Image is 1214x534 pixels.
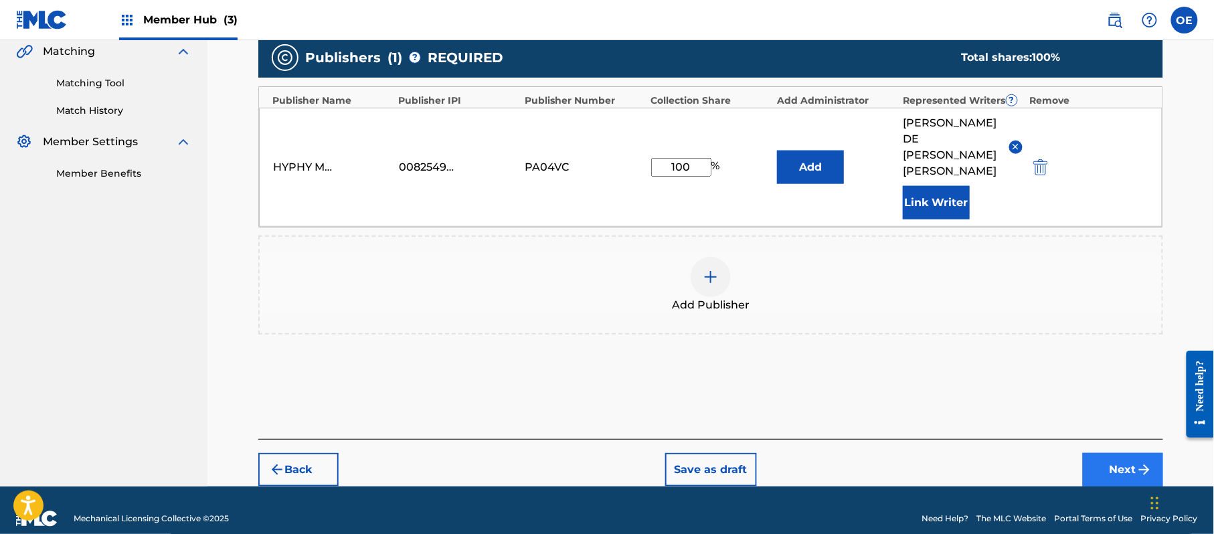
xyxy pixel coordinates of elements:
[1177,341,1214,448] iframe: Resource Center
[56,167,191,181] a: Member Benefits
[1107,12,1123,28] img: search
[258,453,339,486] button: Back
[16,43,33,60] img: Matching
[224,13,238,26] span: (3)
[1102,7,1128,33] a: Public Search
[56,104,191,118] a: Match History
[1171,7,1198,33] div: User Menu
[1136,7,1163,33] div: Help
[277,50,293,66] img: publishers
[1033,159,1048,175] img: 12a2ab48e56ec057fbd8.svg
[777,151,844,184] button: Add
[269,462,285,478] img: 7ee5dd4eb1f8a8e3ef2f.svg
[74,513,229,525] span: Mechanical Licensing Collective © 2025
[1151,483,1159,523] div: Drag
[922,513,969,525] a: Need Help?
[525,94,644,108] div: Publisher Number
[1141,513,1198,525] a: Privacy Policy
[272,94,392,108] div: Publisher Name
[175,43,191,60] img: expand
[1136,462,1152,478] img: f7272a7cc735f4ea7f67.svg
[1011,142,1021,152] img: remove-from-list-button
[961,50,1136,66] div: Total shares:
[1142,12,1158,28] img: help
[143,12,238,27] span: Member Hub
[1083,453,1163,486] button: Next
[1055,513,1133,525] a: Portal Terms of Use
[903,186,970,219] button: Link Writer
[305,48,381,68] span: Publishers
[1147,470,1214,534] iframe: Chat Widget
[672,297,750,313] span: Add Publisher
[1029,94,1149,108] div: Remove
[119,12,135,28] img: Top Rightsholders
[428,48,503,68] span: REQUIRED
[56,76,191,90] a: Matching Tool
[410,52,420,63] span: ?
[903,115,999,179] span: [PERSON_NAME] DE [PERSON_NAME] [PERSON_NAME]
[703,269,719,285] img: add
[903,94,1023,108] div: Represented Writers
[43,134,138,150] span: Member Settings
[651,94,771,108] div: Collection Share
[711,158,723,177] span: %
[977,513,1047,525] a: The MLC Website
[777,94,897,108] div: Add Administrator
[387,48,402,68] span: ( 1 )
[43,43,95,60] span: Matching
[16,10,68,29] img: MLC Logo
[1007,95,1017,106] span: ?
[16,511,58,527] img: logo
[175,134,191,150] img: expand
[399,94,519,108] div: Publisher IPI
[1032,51,1060,64] span: 100 %
[665,453,757,486] button: Save as draft
[16,134,32,150] img: Member Settings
